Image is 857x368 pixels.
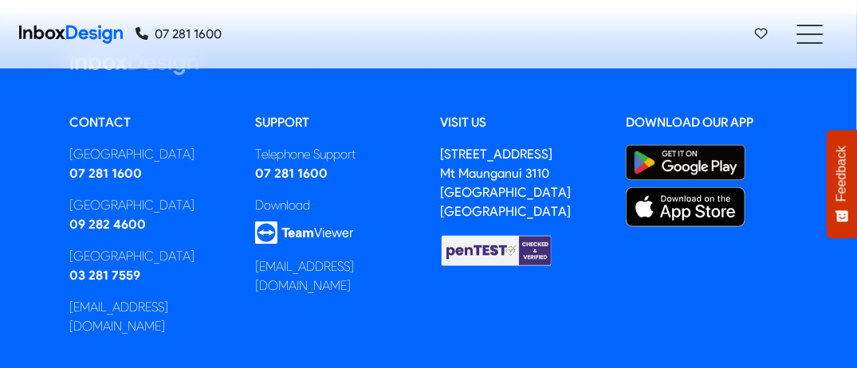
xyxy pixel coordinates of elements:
[255,221,354,245] img: logo_teamviewer.svg
[441,234,552,268] img: Checked & Verified by penTEST
[441,147,572,219] a: [STREET_ADDRESS]Mt Maunganui 3110[GEOGRAPHIC_DATA][GEOGRAPHIC_DATA]
[255,145,417,164] div: Telephone Support
[835,146,849,202] span: Feedback
[70,166,143,181] a: 07 281 1600
[441,241,552,256] a: Checked & Verified by penTEST
[70,114,232,131] h5: Contact
[70,196,232,215] div: [GEOGRAPHIC_DATA]
[70,247,232,266] div: [GEOGRAPHIC_DATA]
[441,147,572,219] address: [STREET_ADDRESS] Mt Maunganui 3110 [GEOGRAPHIC_DATA] [GEOGRAPHIC_DATA]
[255,114,417,131] h5: Support
[255,259,354,293] a: [EMAIL_ADDRESS][DOMAIN_NAME]
[255,166,328,181] a: 07 281 1600
[626,187,745,227] img: Apple App Store
[70,145,232,164] div: [GEOGRAPHIC_DATA]
[827,130,857,238] button: Feedback - Show survey
[70,299,169,334] a: [EMAIL_ADDRESS][DOMAIN_NAME]
[70,268,141,283] a: 03 281 7559
[626,114,788,131] h5: Download our App
[441,114,603,131] h5: Visit us
[626,145,745,181] img: Google Play Store
[70,217,147,232] a: 09 282 4600
[136,25,222,44] a: 07 281 1600
[255,196,417,215] div: Download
